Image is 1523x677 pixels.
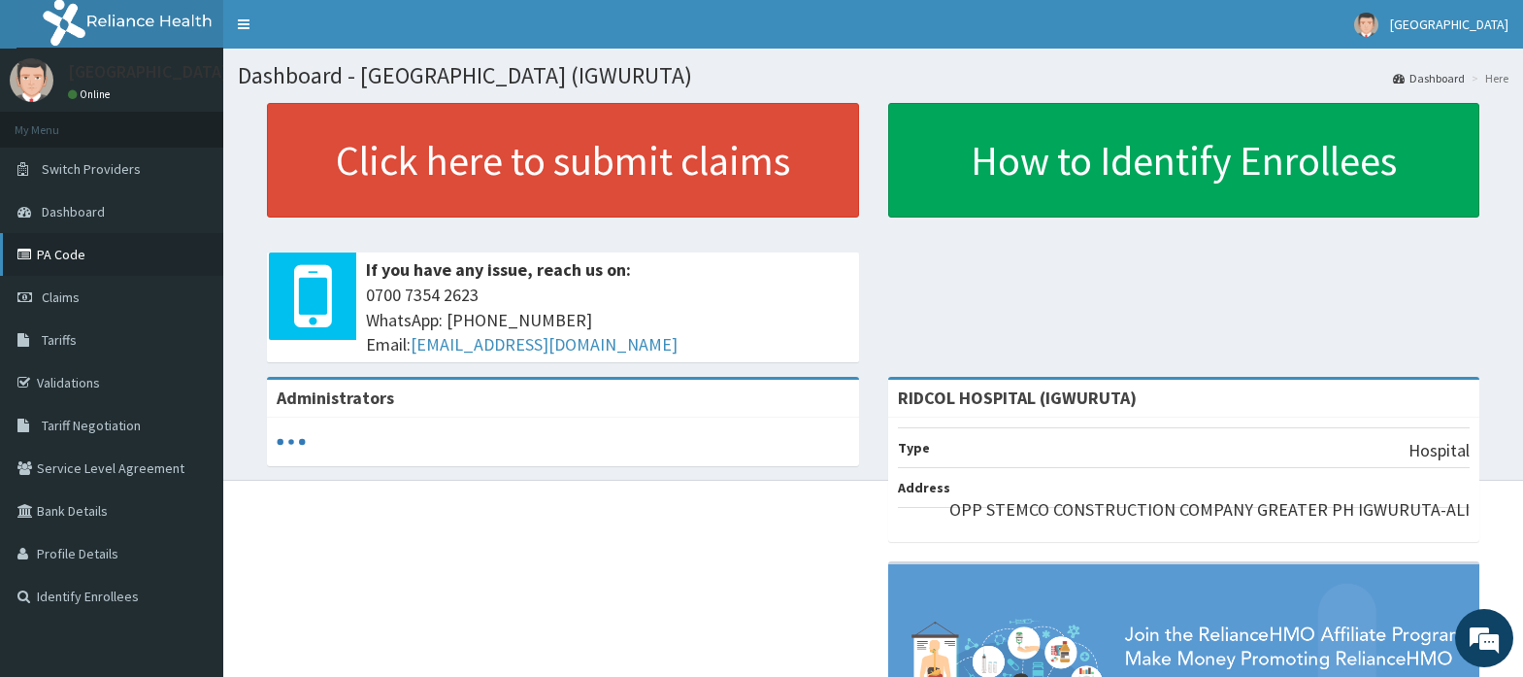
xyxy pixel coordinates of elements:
span: Tariffs [42,331,77,349]
b: If you have any issue, reach us on: [366,258,631,281]
p: Hospital [1408,438,1470,463]
h1: Dashboard - [GEOGRAPHIC_DATA] (IGWURUTA) [238,63,1508,88]
b: Address [898,479,950,496]
svg: audio-loading [277,427,306,457]
p: [GEOGRAPHIC_DATA] [68,63,228,81]
a: Click here to submit claims [267,103,859,218]
a: Dashboard [1393,70,1465,86]
img: User Image [10,58,53,102]
b: Administrators [277,387,394,409]
strong: RIDCOL HOSPITAL (IGWURUTA) [898,387,1137,409]
a: [EMAIL_ADDRESS][DOMAIN_NAME] [411,333,678,355]
span: Tariff Negotiation [42,417,141,434]
a: Online [68,87,115,101]
span: Claims [42,288,80,306]
p: OPP STEMCO CONSTRUCTION COMPANY GREATER PH IGWURUTA-ALI [949,497,1470,523]
b: Type [898,439,930,457]
span: Dashboard [42,203,105,220]
span: 0700 7354 2623 WhatsApp: [PHONE_NUMBER] Email: [366,283,849,357]
span: [GEOGRAPHIC_DATA] [1390,16,1508,33]
a: How to Identify Enrollees [888,103,1480,218]
img: User Image [1354,13,1378,37]
span: Switch Providers [42,160,141,178]
li: Here [1467,70,1508,86]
